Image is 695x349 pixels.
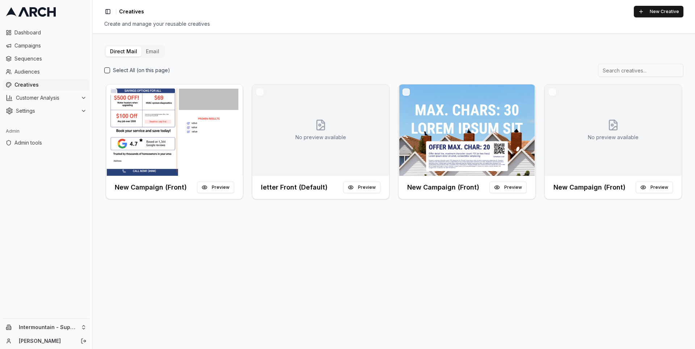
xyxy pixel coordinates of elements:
img: Front creative for New Campaign (Front) [399,84,535,176]
span: Creatives [14,81,87,88]
button: Email [142,46,164,57]
span: Sequences [14,55,87,62]
h3: New Campaign (Front) [115,182,187,192]
span: Creatives [119,8,144,15]
svg: No creative preview [607,119,619,131]
button: New Creative [634,6,683,17]
span: Campaigns [14,42,87,49]
span: Settings [16,107,78,115]
span: Admin tools [14,139,87,146]
button: Preview [343,182,380,193]
button: Preview [489,182,527,193]
span: Customer Analysis [16,94,78,101]
a: Campaigns [3,40,89,51]
button: Preview [636,182,673,193]
button: Direct Mail [106,46,142,57]
div: Create and manage your reusable creatives [104,20,683,28]
h3: New Campaign (Front) [553,182,625,192]
div: Admin [3,125,89,137]
p: No preview available [588,134,639,141]
a: Sequences [3,53,89,65]
a: Creatives [3,79,89,91]
input: Search creatives... [598,64,683,77]
a: [PERSON_NAME] [19,337,73,345]
p: No preview available [295,134,346,141]
h3: letter Front (Default) [261,182,328,192]
img: Front creative for New Campaign (Front) [106,84,243,176]
nav: breadcrumb [119,8,144,15]
button: Log out [79,336,89,346]
h3: New Campaign (Front) [407,182,479,192]
a: Admin tools [3,137,89,149]
span: Dashboard [14,29,87,36]
label: Select All (on this page) [113,67,170,74]
span: Audiences [14,68,87,75]
span: Intermountain - Superior Water & Air [19,324,78,331]
a: Audiences [3,66,89,78]
a: Dashboard [3,27,89,38]
svg: No creative preview [315,119,327,131]
button: Preview [197,182,234,193]
button: Customer Analysis [3,92,89,104]
button: Settings [3,105,89,117]
button: Intermountain - Superior Water & Air [3,321,89,333]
